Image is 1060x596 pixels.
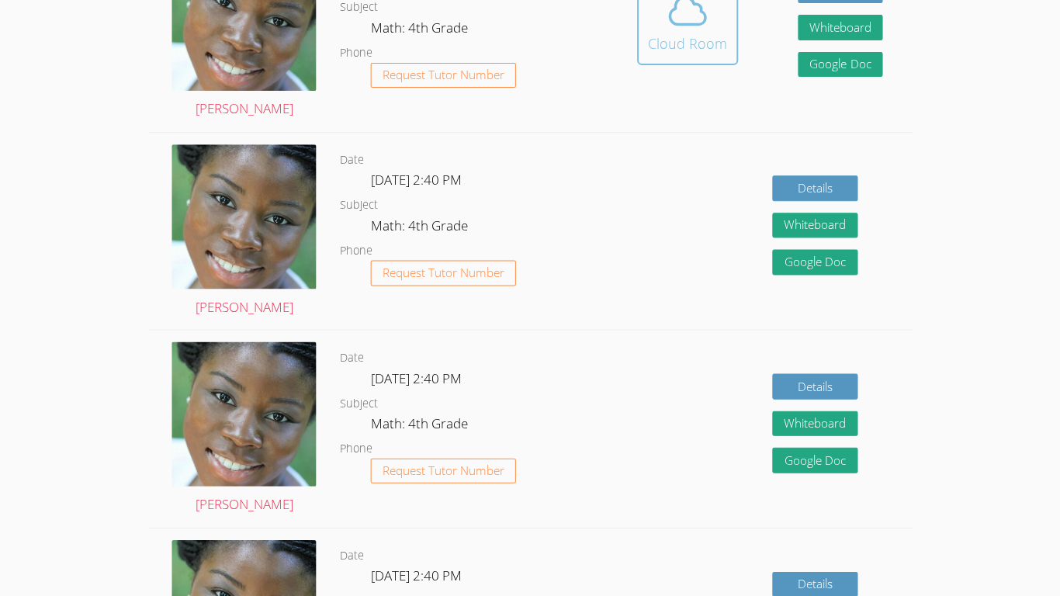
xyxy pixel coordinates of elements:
[370,215,470,241] dd: Math: 4th Grade
[370,458,515,483] button: Request Tutor Number
[382,69,504,81] span: Request Tutor Number
[339,196,377,215] dt: Subject
[771,411,857,436] button: Whiteboard
[771,175,857,201] a: Details
[771,213,857,238] button: Whiteboard
[171,341,316,486] img: 1000004422.jpg
[647,33,726,54] div: Cloud Room
[370,260,515,286] button: Request Tutor Number
[370,17,470,43] dd: Math: 4th Grade
[797,15,882,40] button: Whiteboard
[339,393,377,413] dt: Subject
[339,151,363,170] dt: Date
[797,52,882,78] a: Google Doc
[771,249,857,275] a: Google Doc
[771,373,857,399] a: Details
[382,267,504,279] span: Request Tutor Number
[370,566,461,584] span: [DATE] 2:40 PM
[171,144,316,318] a: [PERSON_NAME]
[339,546,363,565] dt: Date
[382,464,504,476] span: Request Tutor Number
[370,412,470,438] dd: Math: 4th Grade
[771,447,857,473] a: Google Doc
[339,348,363,367] dt: Date
[339,438,372,458] dt: Phone
[370,171,461,189] span: [DATE] 2:40 PM
[370,369,461,386] span: [DATE] 2:40 PM
[171,341,316,515] a: [PERSON_NAME]
[370,63,515,88] button: Request Tutor Number
[171,144,316,289] img: 1000004422.jpg
[339,241,372,261] dt: Phone
[339,43,372,63] dt: Phone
